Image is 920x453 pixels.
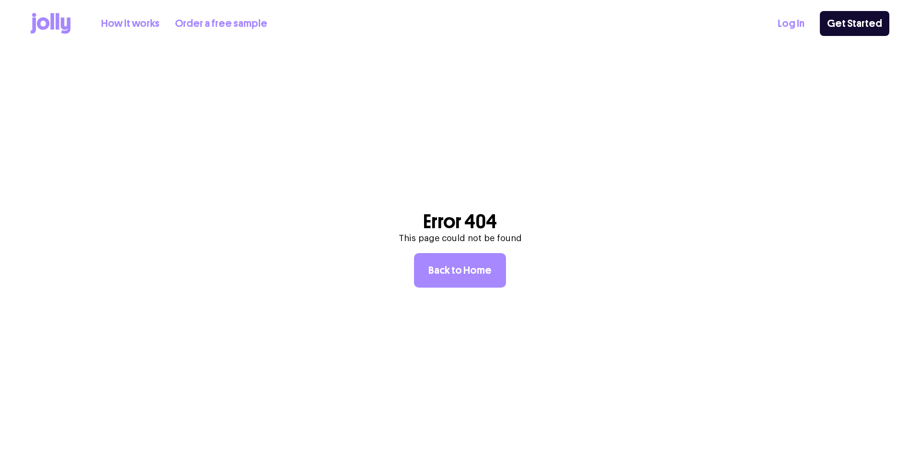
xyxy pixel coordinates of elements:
a: How it works [101,16,160,32]
a: Back to Home [414,253,506,288]
a: Get Started [820,11,889,36]
a: Log In [778,16,805,32]
h1: Error 404 [399,214,522,229]
p: This page could not be found [399,233,522,244]
a: Order a free sample [175,16,267,32]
